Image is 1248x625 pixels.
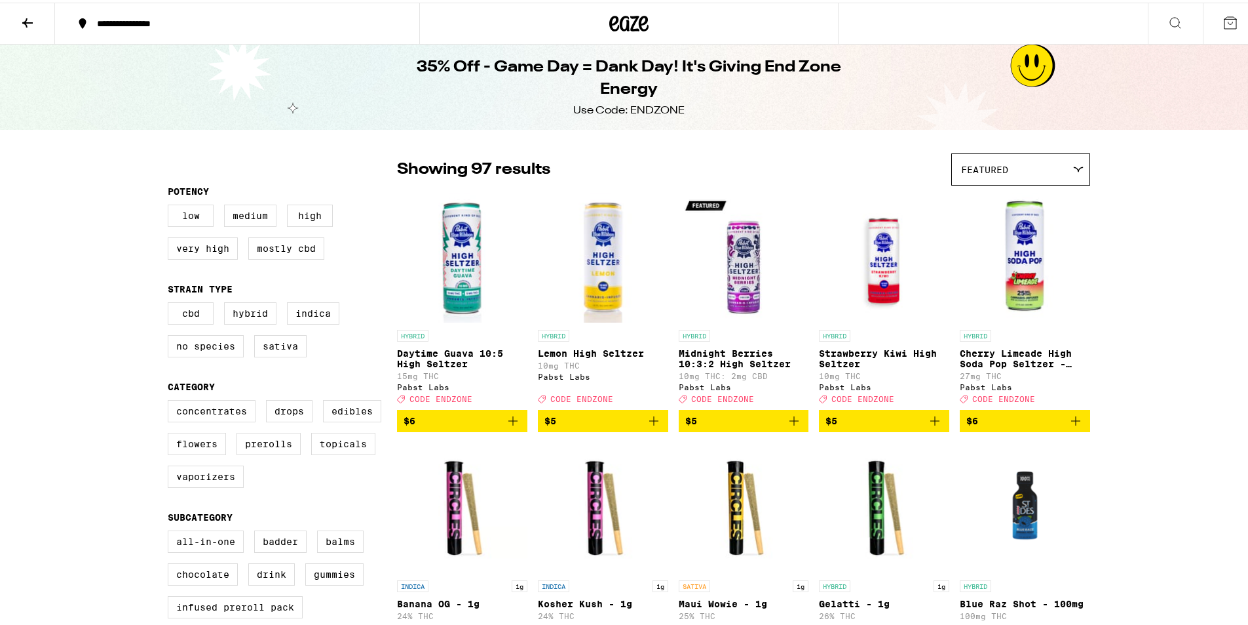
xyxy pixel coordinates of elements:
p: HYBRID [819,327,850,339]
p: HYBRID [679,327,710,339]
label: Low [168,202,214,224]
label: Medium [224,202,276,224]
label: Drops [266,397,312,420]
p: HYBRID [960,578,991,590]
img: Pabst Labs - Daytime Guava 10:5 High Seltzer [397,190,527,321]
p: HYBRID [397,327,428,339]
button: Add to bag [538,407,668,430]
a: Open page for Daytime Guava 10:5 High Seltzer from Pabst Labs [397,190,527,407]
button: Add to bag [819,407,949,430]
label: Prerolls [236,430,301,453]
a: Open page for Strawberry Kiwi High Seltzer from Pabst Labs [819,190,949,407]
p: INDICA [538,578,569,590]
label: CBD [168,300,214,322]
p: 15mg THC [397,369,527,378]
p: Daytime Guava 10:5 High Seltzer [397,346,527,367]
p: 10mg THC: 2mg CBD [679,369,809,378]
p: HYBRID [960,327,991,339]
p: HYBRID [819,578,850,590]
p: HYBRID [538,327,569,339]
img: Pabst Labs - Lemon High Seltzer [538,190,668,321]
img: Circles Base Camp - Kosher Kush - 1g [538,440,668,571]
p: Lemon High Seltzer [538,346,668,356]
label: High [287,202,333,224]
div: Pabst Labs [819,380,949,389]
span: $6 [404,413,415,424]
label: Flowers [168,430,226,453]
button: Add to bag [397,407,527,430]
p: 10mg THC [538,359,668,367]
span: $5 [825,413,837,424]
p: Midnight Berries 10:3:2 High Seltzer [679,346,809,367]
p: Cherry Limeade High Soda Pop Seltzer - 25mg [960,346,1090,367]
img: Circles Base Camp - Gelatti - 1g [819,440,949,571]
p: 10mg THC [819,369,949,378]
label: Sativa [254,333,307,355]
label: Chocolate [168,561,238,583]
p: Showing 97 results [397,156,550,178]
span: $6 [966,413,978,424]
div: Use Code: ENDZONE [573,101,685,115]
p: 24% THC [397,609,527,618]
p: Strawberry Kiwi High Seltzer [819,346,949,367]
span: Featured [961,162,1008,172]
span: CODE ENDZONE [550,392,613,401]
label: Topicals [311,430,375,453]
img: Pabst Labs - Midnight Berries 10:3:2 High Seltzer [679,190,809,321]
label: Badder [254,528,307,550]
img: Pabst Labs - Cherry Limeade High Soda Pop Seltzer - 25mg [960,190,1090,321]
label: Gummies [305,561,364,583]
legend: Potency [168,184,209,194]
p: Blue Raz Shot - 100mg [960,596,1090,607]
span: $5 [685,413,697,424]
div: Pabst Labs [538,370,668,378]
label: Edibles [323,397,381,420]
img: Circles Base Camp - Maui Wowie - 1g [679,440,809,571]
a: Open page for Cherry Limeade High Soda Pop Seltzer - 25mg from Pabst Labs [960,190,1090,407]
label: All-In-One [168,528,244,550]
p: 1g [512,578,527,590]
img: St. Ides - Blue Raz Shot - 100mg [960,440,1090,571]
p: 26% THC [819,609,949,618]
p: Banana OG - 1g [397,596,527,607]
label: No Species [168,333,244,355]
p: 1g [934,578,949,590]
img: Pabst Labs - Strawberry Kiwi High Seltzer [819,190,949,321]
label: Infused Preroll Pack [168,594,303,616]
p: 1g [652,578,668,590]
div: Pabst Labs [960,380,1090,389]
div: Pabst Labs [679,380,809,389]
p: Maui Wowie - 1g [679,596,809,607]
div: Pabst Labs [397,380,527,389]
a: Open page for Lemon High Seltzer from Pabst Labs [538,190,668,407]
legend: Category [168,379,215,390]
span: CODE ENDZONE [831,392,894,401]
span: CODE ENDZONE [409,392,472,401]
p: 1g [793,578,808,590]
span: CODE ENDZONE [972,392,1035,401]
label: Hybrid [224,300,276,322]
button: Add to bag [679,407,809,430]
p: SATIVA [679,578,710,590]
a: Open page for Midnight Berries 10:3:2 High Seltzer from Pabst Labs [679,190,809,407]
p: Kosher Kush - 1g [538,596,668,607]
h1: 35% Off - Game Day = Dank Day! It's Giving End Zone Energy [390,54,867,98]
span: Hi. Need any help? [8,9,94,20]
p: INDICA [397,578,428,590]
img: Circles Base Camp - Banana OG - 1g [397,440,527,571]
button: Add to bag [960,407,1090,430]
p: Gelatti - 1g [819,596,949,607]
p: 25% THC [679,609,809,618]
p: 27mg THC [960,369,1090,378]
label: Balms [317,528,364,550]
p: 100mg THC [960,609,1090,618]
label: Very High [168,235,238,257]
label: Indica [287,300,339,322]
label: Drink [248,561,295,583]
label: Mostly CBD [248,235,324,257]
label: Concentrates [168,397,255,420]
p: 24% THC [538,609,668,618]
label: Vaporizers [168,463,244,485]
span: CODE ENDZONE [691,392,754,401]
span: $5 [544,413,556,424]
